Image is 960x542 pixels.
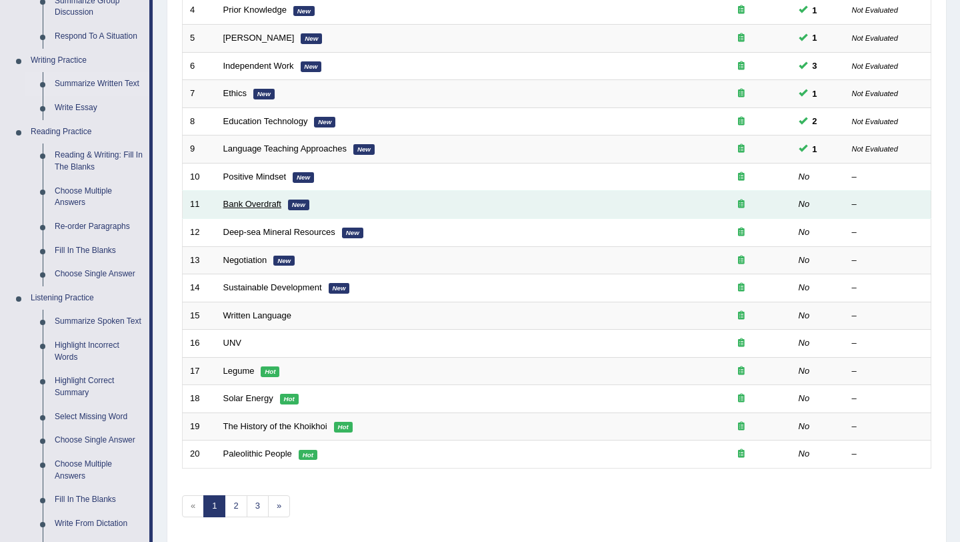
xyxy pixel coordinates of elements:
em: No [799,310,810,320]
div: – [852,365,924,378]
a: Choose Multiple Answers [49,453,149,488]
a: Respond To A Situation [49,25,149,49]
a: Write Essay [49,96,149,120]
td: 9 [183,135,216,164]
a: Reading Practice [25,120,149,144]
div: – [852,171,924,184]
a: Solar Energy [223,393,273,403]
div: Exam occurring question [699,115,784,128]
em: New [301,61,322,72]
small: Not Evaluated [852,145,898,153]
em: No [799,366,810,376]
div: Exam occurring question [699,32,784,45]
a: Paleolithic People [223,449,292,459]
div: Exam occurring question [699,143,784,156]
div: – [852,421,924,433]
div: Exam occurring question [699,87,784,100]
span: You can still take this question [807,142,823,156]
span: « [182,495,204,517]
a: Choose Single Answer [49,429,149,453]
td: 16 [183,330,216,358]
em: No [799,227,810,237]
div: Exam occurring question [699,310,784,322]
a: 2 [225,495,247,517]
em: No [799,172,810,182]
a: Ethics [223,88,247,98]
a: Fill In The Blanks [49,239,149,263]
em: No [799,393,810,403]
em: New [273,256,295,266]
div: Exam occurring question [699,392,784,405]
em: New [353,144,375,155]
td: 17 [183,357,216,385]
em: No [799,421,810,431]
div: – [852,226,924,239]
div: Exam occurring question [699,4,784,17]
em: Hot [334,422,353,433]
div: – [852,310,924,322]
div: Exam occurring question [699,282,784,294]
a: Education Technology [223,116,308,126]
td: 8 [183,107,216,135]
em: No [799,338,810,348]
td: 15 [183,302,216,330]
div: Exam occurring question [699,337,784,350]
a: Reading & Writing: Fill In The Blanks [49,144,149,179]
em: New [288,200,309,210]
td: 7 [183,80,216,108]
td: 10 [183,163,216,191]
span: You can still take this question [807,114,823,128]
span: You can still take this question [807,87,823,101]
small: Not Evaluated [852,6,898,14]
td: 11 [183,191,216,219]
em: Hot [261,366,279,377]
em: No [799,282,810,292]
em: No [799,199,810,209]
td: 19 [183,413,216,441]
a: Highlight Incorrect Words [49,334,149,369]
a: Independent Work [223,61,294,71]
a: [PERSON_NAME] [223,33,295,43]
div: Exam occurring question [699,448,784,461]
small: Not Evaluated [852,89,898,97]
a: Fill In The Blanks [49,488,149,512]
span: You can still take this question [807,59,823,73]
em: Hot [280,394,299,404]
a: Summarize Spoken Text [49,310,149,334]
div: Exam occurring question [699,198,784,211]
div: Exam occurring question [699,254,784,267]
div: – [852,448,924,461]
a: Legume [223,366,255,376]
div: Exam occurring question [699,421,784,433]
div: Exam occurring question [699,365,784,378]
a: Write From Dictation [49,512,149,536]
span: You can still take this question [807,3,823,17]
a: Deep-sea Mineral Resources [223,227,335,237]
a: UNV [223,338,241,348]
td: 14 [183,274,216,302]
em: New [329,283,350,294]
div: Exam occurring question [699,171,784,184]
em: New [342,228,363,238]
em: No [799,255,810,265]
div: – [852,282,924,294]
a: » [268,495,290,517]
a: Listening Practice [25,286,149,310]
div: – [852,198,924,211]
em: New [301,33,322,44]
a: The History of the Khoikhoi [223,421,327,431]
div: – [852,392,924,405]
td: 12 [183,218,216,246]
div: Exam occurring question [699,226,784,239]
a: Sustainable Development [223,282,322,292]
td: 20 [183,441,216,469]
a: Negotiation [223,255,267,265]
a: Choose Multiple Answers [49,180,149,215]
td: 5 [183,25,216,53]
em: New [293,172,314,183]
a: Re-order Paragraphs [49,215,149,239]
a: Bank Overdraft [223,199,281,209]
span: You can still take this question [807,31,823,45]
a: 3 [247,495,269,517]
em: Hot [299,450,317,461]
